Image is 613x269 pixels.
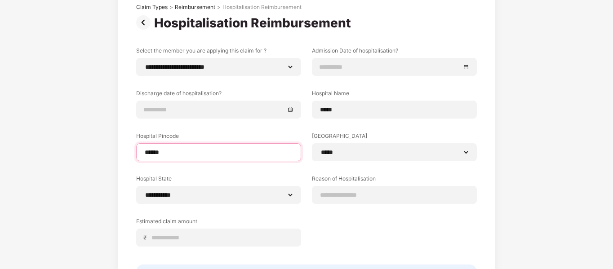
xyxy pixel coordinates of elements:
[136,47,301,58] label: Select the member you are applying this claim for ?
[136,175,301,186] label: Hospital State
[312,175,477,186] label: Reason of Hospitalisation
[217,4,221,11] div: >
[136,4,168,11] div: Claim Types
[312,132,477,143] label: [GEOGRAPHIC_DATA]
[169,4,173,11] div: >
[154,15,355,31] div: Hospitalisation Reimbursement
[222,4,302,11] div: Hospitalisation Reimbursement
[143,234,151,242] span: ₹
[312,47,477,58] label: Admission Date of hospitalisation?
[136,15,154,30] img: svg+xml;base64,PHN2ZyBpZD0iUHJldi0zMngzMiIgeG1sbnM9Imh0dHA6Ly93d3cudzMub3JnLzIwMDAvc3ZnIiB3aWR0aD...
[136,132,301,143] label: Hospital Pincode
[175,4,215,11] div: Reimbursement
[312,89,477,101] label: Hospital Name
[136,89,301,101] label: Discharge date of hospitalisation?
[136,217,301,229] label: Estimated claim amount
